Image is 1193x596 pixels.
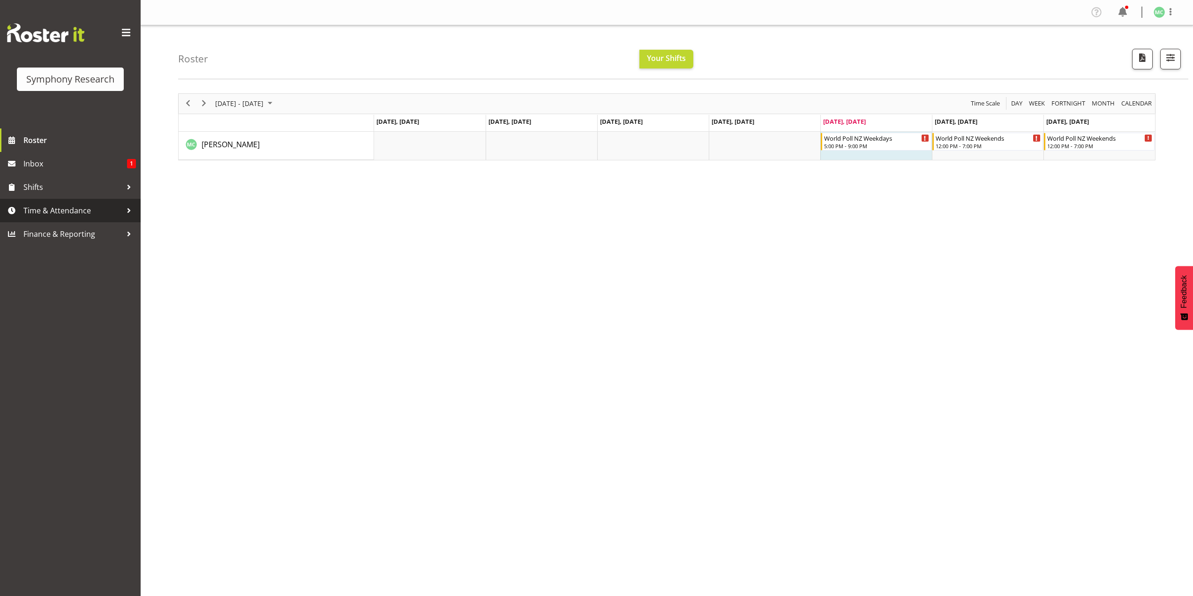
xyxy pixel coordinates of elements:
button: Your Shifts [639,50,693,68]
span: [DATE] - [DATE] [214,98,264,109]
button: Filter Shifts [1160,49,1181,69]
table: Timeline Week of August 22, 2025 [374,132,1155,160]
span: Time Scale [970,98,1001,109]
span: [DATE], [DATE] [600,117,643,126]
span: 1 [127,159,136,168]
span: Your Shifts [647,53,686,63]
span: Finance & Reporting [23,227,122,241]
span: [DATE], [DATE] [712,117,754,126]
span: Inbox [23,157,127,171]
div: Matthew Coleman"s event - World Poll NZ Weekends Begin From Sunday, August 24, 2025 at 12:00:00 P... [1044,133,1155,151]
span: [DATE], [DATE] [823,117,866,126]
span: calendar [1120,98,1153,109]
button: Next [198,98,210,109]
div: next period [196,94,212,113]
span: Feedback [1180,275,1188,308]
span: Day [1010,98,1023,109]
button: Timeline Day [1010,98,1024,109]
div: 12:00 PM - 7:00 PM [1047,142,1152,150]
h4: Roster [178,53,208,64]
span: Week [1028,98,1046,109]
div: Timeline Week of August 22, 2025 [178,93,1155,160]
span: Fortnight [1050,98,1086,109]
div: World Poll NZ Weekends [936,133,1041,143]
button: Timeline Month [1090,98,1117,109]
img: Rosterit website logo [7,23,84,42]
a: [PERSON_NAME] [202,139,260,150]
td: Matthew Coleman resource [179,132,374,160]
button: Download a PDF of the roster according to the set date range. [1132,49,1153,69]
span: [DATE], [DATE] [1046,117,1089,126]
span: Roster [23,133,136,147]
img: matthew-coleman1906.jpg [1154,7,1165,18]
button: Feedback - Show survey [1175,266,1193,330]
button: Previous [182,98,195,109]
span: [DATE], [DATE] [488,117,531,126]
span: Month [1091,98,1116,109]
div: Matthew Coleman"s event - World Poll NZ Weekdays Begin From Friday, August 22, 2025 at 5:00:00 PM... [821,133,931,151]
button: Month [1120,98,1154,109]
span: [DATE], [DATE] [935,117,977,126]
span: Shifts [23,180,122,194]
div: 12:00 PM - 7:00 PM [936,142,1041,150]
button: Timeline Week [1028,98,1047,109]
div: World Poll NZ Weekends [1047,133,1152,143]
div: previous period [180,94,196,113]
div: 5:00 PM - 9:00 PM [824,142,929,150]
button: Time Scale [969,98,1002,109]
div: August 18 - 24, 2025 [212,94,278,113]
button: Fortnight [1050,98,1087,109]
button: August 2025 [214,98,277,109]
div: Matthew Coleman"s event - World Poll NZ Weekends Begin From Saturday, August 23, 2025 at 12:00:00... [932,133,1043,151]
span: [DATE], [DATE] [376,117,419,126]
span: Time & Attendance [23,204,122,218]
div: World Poll NZ Weekdays [824,133,929,143]
div: Symphony Research [26,72,114,86]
